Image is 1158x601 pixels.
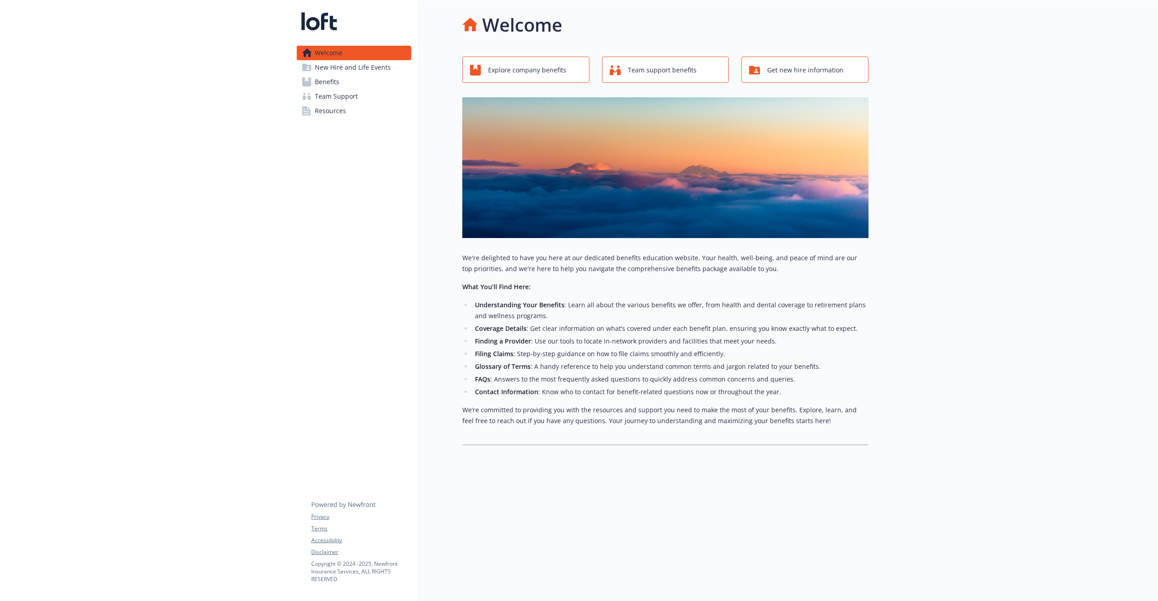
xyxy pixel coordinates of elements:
a: New Hire and Life Events [297,60,411,75]
span: Get new hire information [767,62,844,79]
span: Resources [315,104,346,118]
li: : Answers to the most frequently asked questions to quickly address common concerns and queries. [472,374,868,385]
a: Privacy [311,513,411,521]
p: We're delighted to have you here at our dedicated benefits education website. Your health, well-b... [462,253,868,274]
p: We’re committed to providing you with the resources and support you need to make the most of your... [462,405,868,426]
a: Welcome [297,46,411,60]
li: : Learn all about the various benefits we offer, from health and dental coverage to retirement pl... [472,300,868,321]
li: : Step-by-step guidance on how to file claims smoothly and efficiently. [472,348,868,359]
span: Team support benefits [628,62,697,79]
img: overview page banner [462,97,868,238]
a: Benefits [297,75,411,89]
span: New Hire and Life Events [315,60,391,75]
a: Disclaimer [311,548,411,556]
span: Welcome [315,46,342,60]
a: Resources [297,104,411,118]
li: : Use our tools to locate in-network providers and facilities that meet your needs. [472,336,868,347]
button: Team support benefits [602,57,729,83]
strong: Filing Claims [475,349,513,358]
strong: FAQs [475,375,490,383]
strong: What You’ll Find Here: [462,282,531,291]
strong: Contact Information [475,387,538,396]
span: Explore company benefits [488,62,566,79]
span: Benefits [315,75,339,89]
a: Accessibility [311,536,411,544]
button: Get new hire information [741,57,868,83]
li: : A handy reference to help you understand common terms and jargon related to your benefits. [472,361,868,372]
h1: Welcome [482,11,562,38]
strong: Coverage Details [475,324,527,333]
strong: Understanding Your Benefits [475,300,565,309]
a: Terms [311,525,411,533]
span: Team Support [315,89,358,104]
p: Copyright © 2024 - 2025 , Newfront Insurance Services, ALL RIGHTS RESERVED [311,560,411,583]
a: Team Support [297,89,411,104]
button: Explore company benefits [462,57,589,83]
li: : Get clear information on what’s covered under each benefit plan, ensuring you know exactly what... [472,323,868,334]
strong: Glossary of Terms [475,362,531,371]
strong: Finding a Provider [475,337,531,345]
li: : Know who to contact for benefit-related questions now or throughout the year. [472,386,868,397]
